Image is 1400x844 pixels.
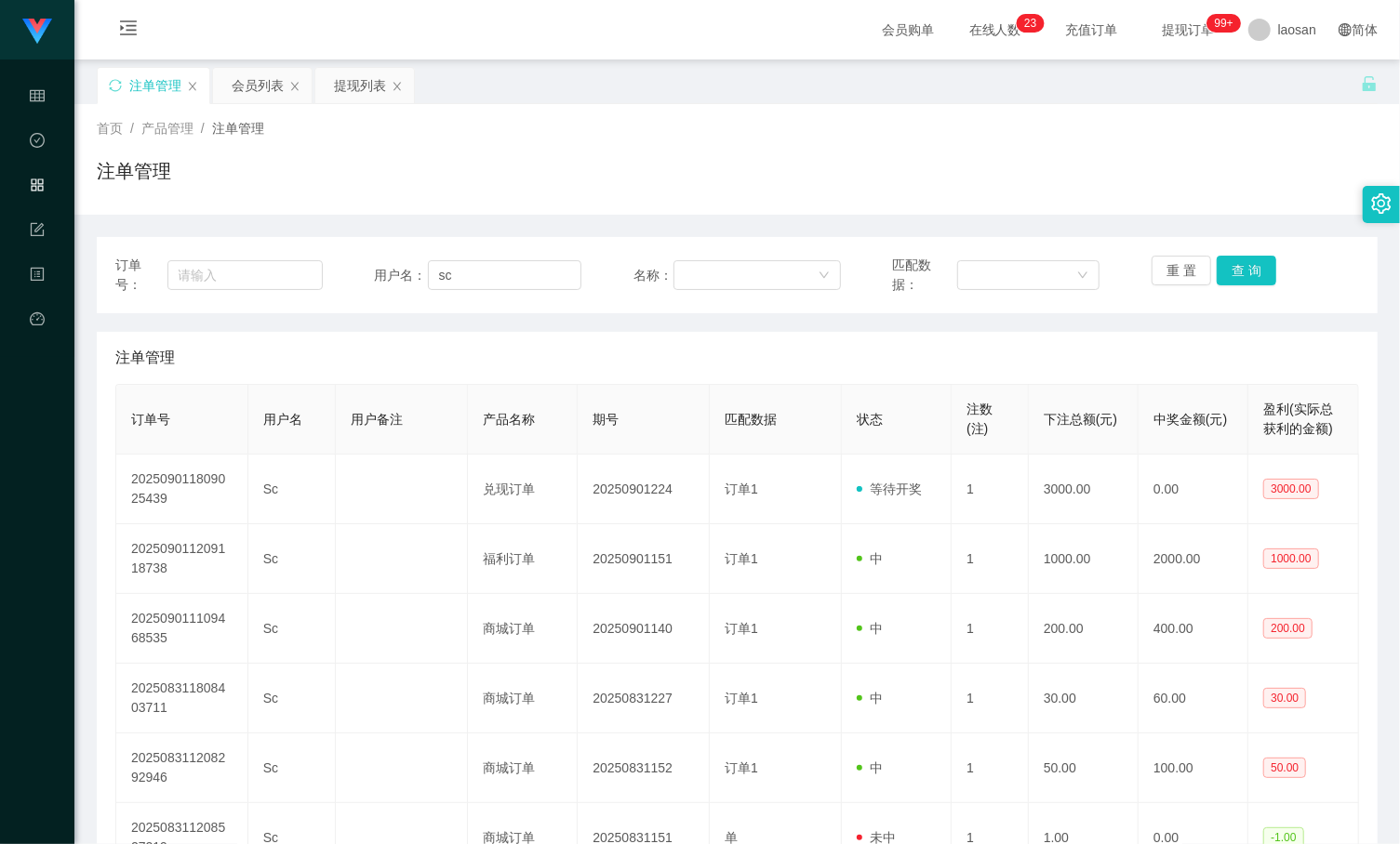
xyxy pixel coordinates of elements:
[351,412,403,427] span: 用户备注
[22,19,52,45] img: logo.9652507e.png
[30,89,45,255] span: 会员管理
[725,481,758,496] span: 订单1
[1217,256,1276,285] button: 查 询
[857,760,883,775] span: 中
[893,256,957,295] span: 匹配数据：
[1263,618,1313,639] span: 200.00
[1139,733,1248,803] td: 100.00
[857,621,883,636] span: 中
[1139,594,1248,664] td: 400.00
[201,121,205,136] span: /
[116,733,248,803] td: 202508311208292946
[1139,664,1248,733] td: 60.00
[334,68,386,103] div: 提现列表
[967,402,993,436] span: 注数(注)
[116,594,248,664] td: 202509011109468535
[30,80,45,117] i: 图标: table
[116,524,248,594] td: 202509011209118738
[97,1,160,60] i: 图标: menu-unfold
[1263,479,1318,499] span: 3000.00
[1339,23,1352,36] i: 图标: global
[725,551,758,566] span: 订单1
[248,664,337,733] td: Sc
[116,664,248,733] td: 202508311808403711
[952,455,1029,524] td: 1
[1152,256,1211,285] button: 重 置
[819,270,830,283] i: 图标: down
[952,524,1029,594] td: 1
[109,79,122,92] i: 图标: sync
[1263,548,1318,569] span: 1000.00
[725,621,758,636] span: 订单1
[1029,733,1139,803] td: 50.00
[857,481,922,496] span: 等待开奖
[1263,402,1333,436] span: 盈利(实际总获利的金额)
[1139,524,1248,594] td: 2000.00
[578,733,710,803] td: 20250831152
[187,81,198,92] i: 图标: close
[593,412,619,427] span: 期号
[1031,14,1037,33] p: 3
[578,455,710,524] td: 20250901224
[468,455,578,524] td: 兑现订单
[263,412,302,427] span: 用户名
[1361,75,1378,92] i: 图标: unlock
[857,691,883,706] span: 中
[1077,270,1088,283] i: 图标: down
[30,214,45,251] i: 图标: form
[212,121,264,136] span: 注单管理
[30,134,45,299] span: 数据中心
[952,664,1029,733] td: 1
[1371,193,1392,214] i: 图标: setting
[129,68,181,103] div: 注单管理
[578,524,710,594] td: 20250901151
[30,268,45,433] span: 内容中心
[633,266,673,285] span: 名称：
[960,23,1031,36] span: 在线人数
[141,121,193,136] span: 产品管理
[130,121,134,136] span: /
[468,733,578,803] td: 商城订单
[248,524,337,594] td: Sc
[115,256,167,295] span: 订单号：
[392,81,403,92] i: 图标: close
[248,455,337,524] td: Sc
[725,691,758,706] span: 订单1
[248,594,337,664] td: Sc
[116,455,248,524] td: 202509011809025439
[131,412,170,427] span: 订单号
[483,412,535,427] span: 产品名称
[30,169,45,206] i: 图标: appstore-o
[232,68,284,103] div: 会员列表
[1263,758,1306,778] span: 50.00
[725,760,758,775] span: 订单1
[30,125,45,162] i: 图标: check-circle-o
[725,412,777,427] span: 匹配数据
[1153,23,1224,36] span: 提现订单
[115,347,175,369] span: 注单管理
[468,594,578,664] td: 商城订单
[375,266,428,285] span: 用户名：
[1017,14,1044,33] sup: 23
[1024,14,1031,33] p: 2
[97,121,123,136] span: 首页
[30,301,45,489] a: 图标: dashboard平台首页
[1029,594,1139,664] td: 200.00
[1029,455,1139,524] td: 3000.00
[1057,23,1127,36] span: 充值订单
[468,524,578,594] td: 福利订单
[857,412,883,427] span: 状态
[97,157,171,185] h1: 注单管理
[289,81,300,92] i: 图标: close
[857,551,883,566] span: 中
[1153,412,1227,427] span: 中奖金额(元)
[1044,412,1117,427] span: 下注总额(元)
[30,258,45,296] i: 图标: profile
[578,664,710,733] td: 20250831227
[167,260,323,290] input: 请输入
[1139,455,1248,524] td: 0.00
[468,664,578,733] td: 商城订单
[578,594,710,664] td: 20250901140
[30,223,45,389] span: 系统配置
[952,594,1029,664] td: 1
